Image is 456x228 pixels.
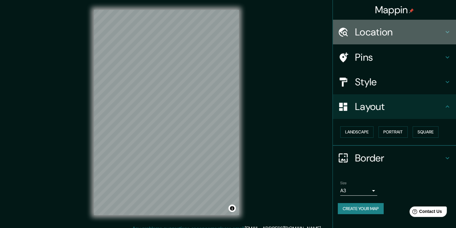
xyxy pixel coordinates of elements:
img: pin-icon.png [409,8,414,13]
h4: Pins [355,51,444,63]
div: A3 [340,186,377,196]
div: Pins [333,45,456,70]
button: Portrait [378,126,408,138]
h4: Mappin [375,4,414,16]
button: Landscape [340,126,373,138]
canvas: Map [94,10,239,215]
h4: Layout [355,100,444,113]
button: Create your map [338,203,384,214]
h4: Border [355,152,444,164]
button: Square [413,126,438,138]
div: Location [333,20,456,44]
div: Layout [333,94,456,119]
h4: Location [355,26,444,38]
h4: Style [355,76,444,88]
div: Border [333,146,456,170]
div: Style [333,70,456,94]
label: Size [340,180,347,185]
button: Toggle attribution [228,205,236,212]
iframe: Help widget launcher [401,204,449,221]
